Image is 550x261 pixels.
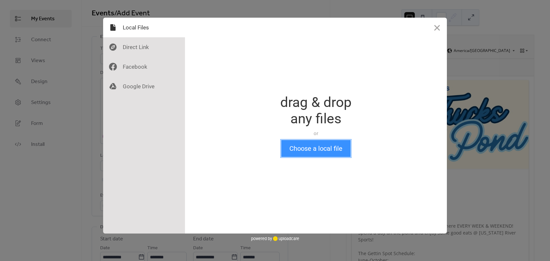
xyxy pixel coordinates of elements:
[251,234,299,243] div: powered by
[280,130,352,137] div: or
[103,77,185,96] div: Google Drive
[280,94,352,127] div: drag & drop any files
[103,37,185,57] div: Direct Link
[281,140,351,157] button: Choose a local file
[103,18,185,37] div: Local Files
[103,57,185,77] div: Facebook
[427,18,447,37] button: Close
[272,236,299,241] a: uploadcare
